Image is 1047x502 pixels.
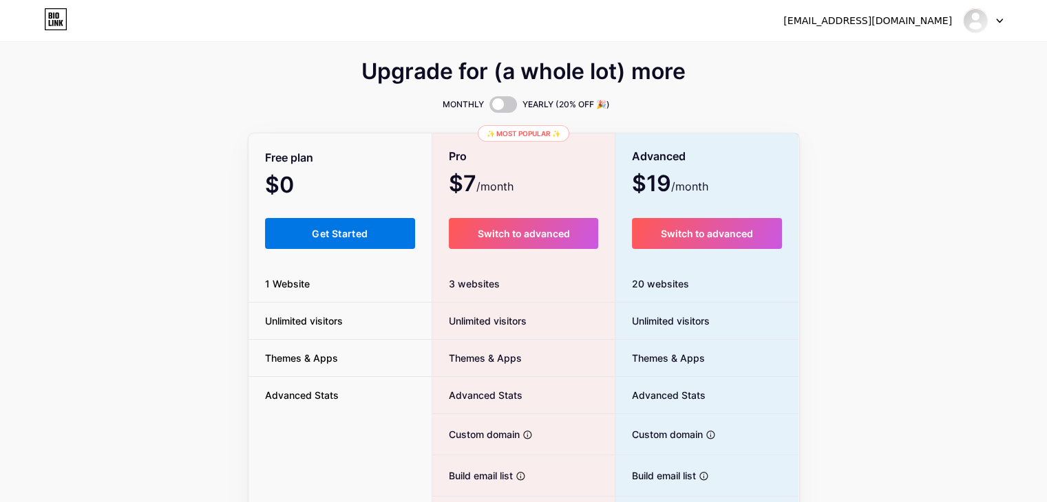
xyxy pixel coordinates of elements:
span: Advanced Stats [432,388,522,402]
span: Unlimited visitors [615,314,710,328]
span: Build email list [432,468,513,483]
div: ✨ Most popular ✨ [478,125,569,142]
span: $19 [632,175,708,195]
span: Get Started [312,228,368,239]
span: 1 Website [248,276,326,291]
button: Switch to advanced [449,218,598,249]
img: smartsecuretech [962,8,988,34]
span: /month [476,178,514,195]
span: Themes & Apps [615,351,705,365]
span: Unlimited visitors [432,314,527,328]
span: Build email list [615,468,696,483]
div: [EMAIL_ADDRESS][DOMAIN_NAME] [783,14,952,28]
span: Themes & Apps [432,351,522,365]
span: Themes & Apps [248,351,355,365]
span: YEARLY (20% OFF 🎉) [522,98,610,111]
div: 3 websites [432,265,615,303]
button: Get Started [265,218,416,249]
span: Custom domain [615,427,703,441]
div: 20 websites [615,265,799,303]
span: Pro [449,144,467,168]
span: $7 [449,175,514,195]
span: Advanced [632,144,686,168]
span: MONTHLY [443,98,484,111]
span: /month [671,178,708,195]
span: $0 [265,177,331,196]
span: Switch to advanced [661,228,753,239]
span: Free plan [265,146,313,170]
span: Advanced Stats [615,388,706,402]
span: Upgrade for (a whole lot) more [361,63,686,80]
span: Advanced Stats [248,388,355,402]
span: Unlimited visitors [248,314,359,328]
span: Custom domain [432,427,520,441]
button: Switch to advanced [632,218,783,249]
span: Switch to advanced [477,228,569,239]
